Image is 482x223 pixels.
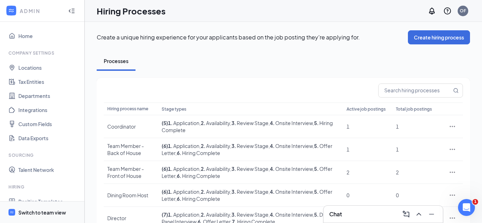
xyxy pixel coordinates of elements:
[230,120,269,126] span: , Review Stage
[97,5,165,17] h1: Hiring Processes
[18,209,66,216] div: Switch to team view
[449,146,456,153] svg: Ellipses
[18,29,79,43] a: Home
[379,84,452,97] input: Search hiring processes
[428,7,436,15] svg: Notifications
[231,143,236,149] b: 3 .
[472,199,478,205] span: 1
[201,143,205,149] b: 2 .
[8,7,15,14] svg: WorkstreamLogo
[449,192,456,199] svg: Ellipses
[231,166,236,172] b: 3 .
[415,210,423,218] svg: ChevronUp
[453,88,459,93] svg: MagnifyingGlass
[408,30,470,44] button: Create hiring process
[175,196,220,202] span: , Hiring Complete
[458,199,475,216] iframe: Intercom live chat
[168,166,199,172] span: Application
[201,188,205,195] b: 2 .
[413,209,424,220] button: ChevronUp
[199,143,230,149] span: , Availability
[230,166,269,172] span: , Review Stage
[8,184,77,190] div: Hiring
[18,131,79,145] a: Data Exports
[107,142,155,156] div: Team Member - Back of House
[199,166,230,172] span: , Availability
[343,103,392,115] th: Active job postings
[162,188,168,195] span: ( 6 )
[18,89,79,103] a: Departments
[201,166,205,172] b: 2 .
[269,211,313,218] span: , Onsite Interview
[18,194,79,209] a: Position Templates
[162,166,168,172] span: ( 6 )
[449,169,456,176] svg: Ellipses
[230,143,269,149] span: , Review Stage
[199,211,230,218] span: , Availability
[400,209,412,220] button: ComposeMessage
[269,166,313,172] span: , Onsite Interview
[107,192,155,199] div: Dining Room Host
[162,143,168,149] span: ( 6 )
[269,188,313,195] span: , Onsite Interview
[199,120,230,126] span: , Availability
[230,211,269,218] span: , Review Stage
[97,33,408,41] p: Create a unique hiring experience for your applicants based on the job posting they're applying for.
[230,188,269,195] span: , Review Stage
[168,188,173,195] b: 1 .
[8,152,77,158] div: Sourcing
[314,188,319,195] b: 5 .
[168,120,199,126] span: Application
[347,169,349,175] span: 2
[18,117,79,131] a: Custom Fields
[396,192,438,199] div: 0
[68,7,75,14] svg: Collapse
[104,57,128,64] div: Processes
[168,211,173,218] b: 1 .
[201,120,205,126] b: 2 .
[18,75,79,89] a: Tax Entities
[18,61,79,75] a: Locations
[449,123,456,130] svg: Ellipses
[201,211,205,218] b: 2 .
[8,50,77,56] div: Company Settings
[314,143,319,149] b: 5 .
[402,210,410,218] svg: ComposeMessage
[231,120,236,126] b: 3 .
[168,143,173,149] b: 1 .
[107,165,155,179] div: Team Member - Front of House
[18,103,79,117] a: Integrations
[270,120,275,126] b: 4 .
[175,173,220,179] span: , Hiring Complete
[177,173,181,179] b: 6 .
[168,166,173,172] b: 1 .
[168,211,199,218] span: Application
[168,143,199,149] span: Application
[158,103,343,115] th: Stage types
[449,215,456,222] svg: Ellipses
[460,8,466,14] div: OF
[168,120,173,126] b: 1 .
[199,188,230,195] span: , Availability
[347,123,349,130] span: 1
[329,210,342,218] h3: Chat
[347,146,349,153] span: 1
[175,150,220,156] span: , Hiring Complete
[314,120,319,126] b: 5 .
[314,166,319,172] b: 5 .
[443,7,452,15] svg: QuestionInfo
[270,143,275,149] b: 4 .
[347,192,349,198] span: 0
[231,211,236,218] b: 3 .
[162,211,168,218] span: ( 7 )
[162,120,168,126] span: ( 5 )
[396,146,438,153] div: 1
[270,211,275,218] b: 4 .
[10,210,14,215] svg: WorkstreamLogo
[18,163,79,177] a: Talent Network
[177,150,181,156] b: 6 .
[270,188,275,195] b: 4 .
[20,7,62,14] div: ADMIN
[314,211,319,218] b: 5 .
[107,123,155,130] div: Coordinator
